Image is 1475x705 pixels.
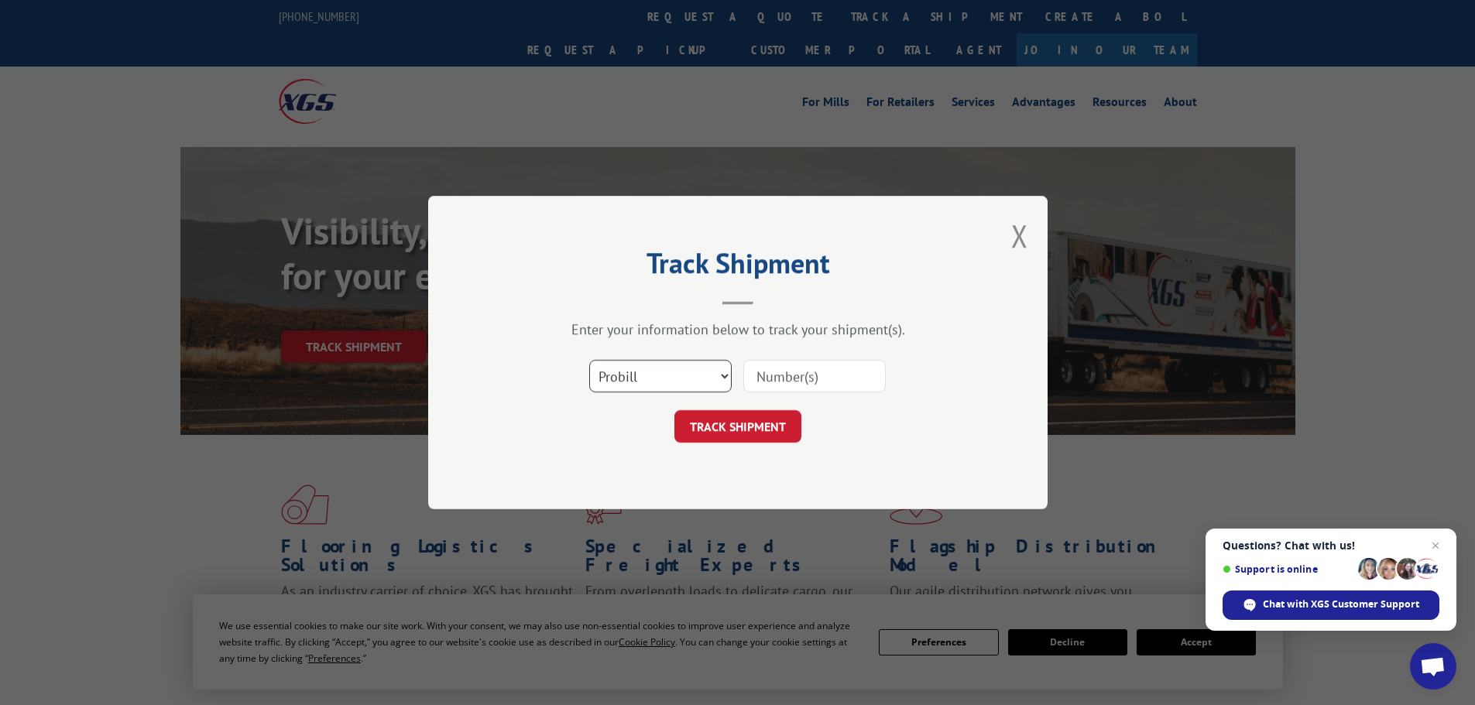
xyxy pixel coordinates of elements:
[1223,563,1353,575] span: Support is online
[1410,643,1456,690] div: Open chat
[1426,536,1445,555] span: Close chat
[674,410,801,443] button: TRACK SHIPMENT
[506,320,970,338] div: Enter your information below to track your shipment(s).
[506,252,970,282] h2: Track Shipment
[1263,597,1419,611] span: Chat with XGS Customer Support
[743,360,886,392] input: Number(s)
[1223,539,1439,552] span: Questions? Chat with us!
[1223,590,1439,620] div: Chat with XGS Customer Support
[1011,215,1028,256] button: Close modal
